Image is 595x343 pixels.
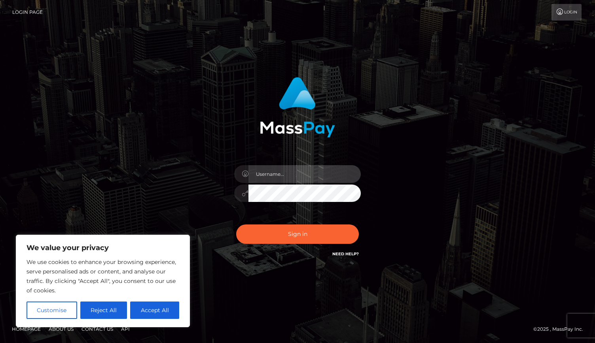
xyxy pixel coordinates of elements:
p: We value your privacy [27,243,179,253]
button: Sign in [236,224,359,244]
img: MassPay Login [260,77,335,138]
div: © 2025 , MassPay Inc. [533,325,589,334]
p: We use cookies to enhance your browsing experience, serve personalised ads or content, and analys... [27,257,179,295]
button: Customise [27,302,77,319]
button: Reject All [80,302,127,319]
input: Username... [248,165,361,183]
a: Login [551,4,582,21]
a: Homepage [9,323,44,335]
a: Login Page [12,4,43,21]
div: We value your privacy [16,235,190,327]
a: API [118,323,133,335]
button: Accept All [130,302,179,319]
a: About Us [45,323,77,335]
a: Need Help? [332,251,359,256]
a: Contact Us [78,323,116,335]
